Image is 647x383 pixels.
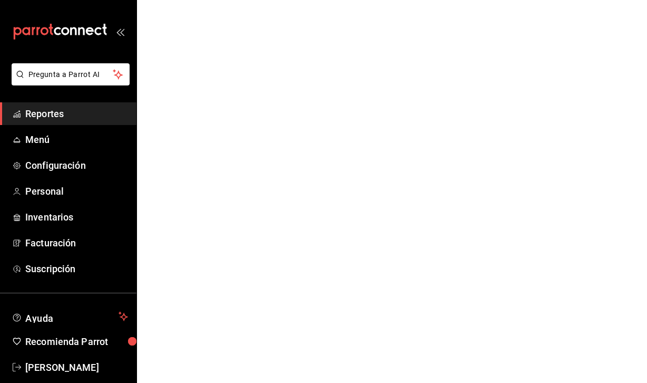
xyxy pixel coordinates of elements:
[25,360,128,375] span: [PERSON_NAME]
[25,236,128,250] span: Facturación
[25,210,128,224] span: Inventarios
[116,27,124,36] button: open_drawer_menu
[7,76,130,88] a: Pregunta a Parrot AI
[25,184,128,198] span: Personal
[28,69,113,80] span: Pregunta a Parrot AI
[25,262,128,276] span: Suscripción
[25,334,128,349] span: Recomienda Parrot
[25,132,128,147] span: Menú
[25,158,128,173] span: Configuración
[25,310,114,323] span: Ayuda
[25,107,128,121] span: Reportes
[12,63,130,85] button: Pregunta a Parrot AI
